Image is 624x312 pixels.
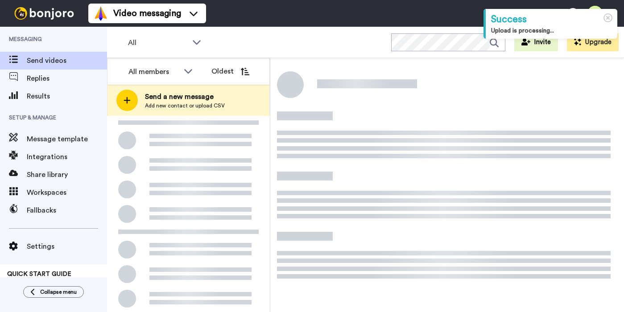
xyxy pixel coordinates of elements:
[27,73,107,84] span: Replies
[27,205,107,216] span: Fallbacks
[40,288,77,296] span: Collapse menu
[145,102,225,109] span: Add new contact or upload CSV
[11,7,78,20] img: bj-logo-header-white.svg
[23,286,84,298] button: Collapse menu
[113,7,181,20] span: Video messaging
[128,66,179,77] div: All members
[27,241,107,252] span: Settings
[27,169,107,180] span: Share library
[27,55,107,66] span: Send videos
[128,37,188,48] span: All
[27,134,107,144] span: Message template
[205,62,256,80] button: Oldest
[145,91,225,102] span: Send a new message
[94,6,108,21] img: vm-color.svg
[491,12,612,26] div: Success
[27,152,107,162] span: Integrations
[27,187,107,198] span: Workspaces
[567,33,619,51] button: Upgrade
[491,26,612,35] div: Upload is processing...
[27,91,107,102] span: Results
[514,33,558,51] button: Invite
[7,271,71,277] span: QUICK START GUIDE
